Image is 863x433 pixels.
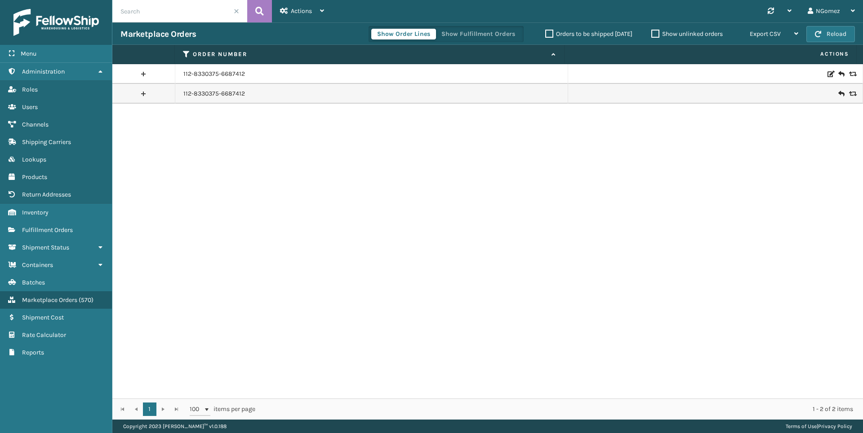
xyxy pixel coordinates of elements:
[291,7,312,15] span: Actions
[123,420,227,433] p: Copyright 2023 [PERSON_NAME]™ v 1.0.188
[22,349,44,356] span: Reports
[79,296,93,304] span: ( 570 )
[818,423,852,429] a: Privacy Policy
[21,50,36,57] span: Menu
[183,70,245,79] a: 112-8330375-6687412
[22,226,73,234] span: Fulfillment Orders
[22,68,65,75] span: Administration
[13,9,99,36] img: logo
[838,89,844,98] i: Create Return Label
[120,29,196,39] h3: Marketplace Orders
[22,121,49,128] span: Channels
[22,191,71,198] span: Return Addresses
[22,244,69,251] span: Shipment Status
[750,30,781,38] span: Export CSV
[651,30,723,38] label: Show unlinked orders
[22,138,71,146] span: Shipping Carriers
[545,30,632,38] label: Orders to be shipped [DATE]
[190,405,203,414] span: 100
[567,47,854,61] span: Actions
[22,314,64,321] span: Shipment Cost
[806,26,855,42] button: Reload
[22,279,45,286] span: Batches
[22,209,49,216] span: Inventory
[436,29,521,39] button: Show Fulfillment Orders
[786,420,852,433] div: |
[22,103,38,111] span: Users
[371,29,436,39] button: Show Order Lines
[786,423,817,429] a: Terms of Use
[22,173,47,181] span: Products
[190,402,255,416] span: items per page
[849,91,854,97] i: Replace
[22,156,46,163] span: Lookups
[183,89,245,98] a: 112-8330375-6687412
[849,71,854,77] i: Replace
[268,405,853,414] div: 1 - 2 of 2 items
[193,50,547,58] label: Order Number
[143,402,156,416] a: 1
[22,261,53,269] span: Containers
[827,71,833,77] i: Edit
[22,331,66,339] span: Rate Calculator
[22,86,38,93] span: Roles
[22,296,77,304] span: Marketplace Orders
[838,70,844,79] i: Create Return Label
